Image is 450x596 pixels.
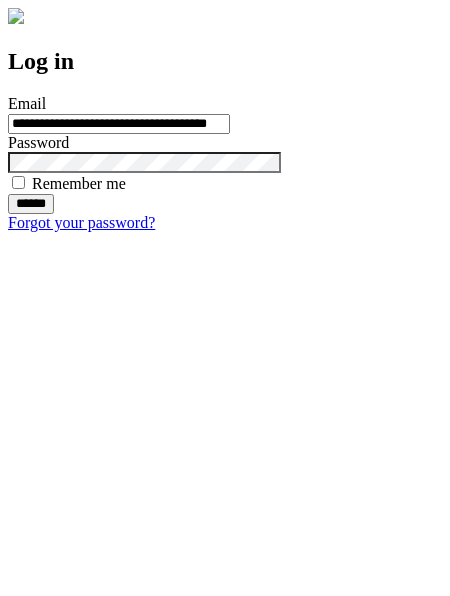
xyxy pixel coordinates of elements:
a: Forgot your password? [8,214,155,231]
h2: Log in [8,48,442,75]
label: Password [8,134,69,151]
label: Email [8,95,46,112]
label: Remember me [32,175,126,192]
img: logo-4e3dc11c47720685a147b03b5a06dd966a58ff35d612b21f08c02c0306f2b779.png [8,8,24,24]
